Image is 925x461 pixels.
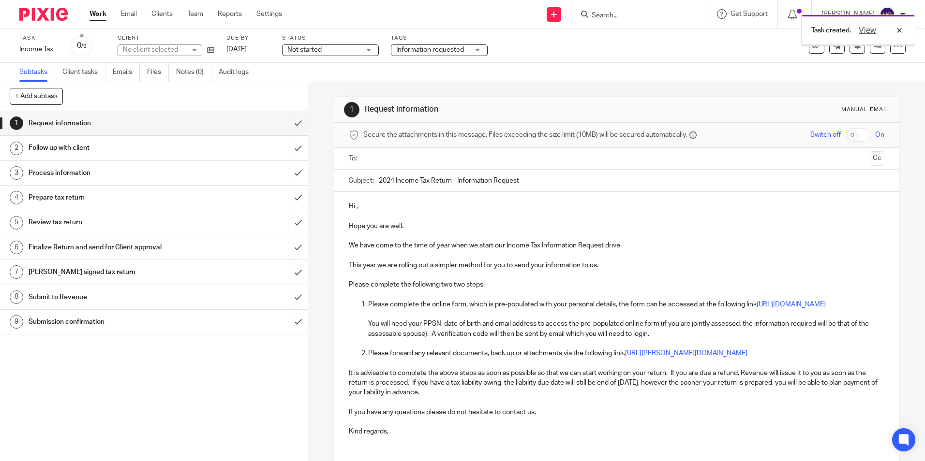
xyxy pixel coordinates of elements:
[841,106,889,114] div: Manual email
[10,191,23,204] div: 4
[62,63,105,82] a: Client tasks
[176,63,211,82] a: Notes (0)
[29,290,195,304] h1: Submit to Revenue
[349,368,884,398] p: It is advisable to complete the above steps as soon as possible so that we can start working on y...
[811,26,851,35] p: Task created.
[113,63,140,82] a: Emails
[29,116,195,130] h1: Request information
[226,46,247,53] span: [DATE]
[391,34,488,42] label: Tags
[10,241,23,254] div: 6
[219,63,256,82] a: Audit logs
[29,141,195,155] h1: Follow up with client
[368,300,884,348] p: Please complete the online form, which is pre-populated with your personal details, the form can ...
[870,151,884,166] button: Cc
[810,130,841,140] span: Switch off
[123,45,186,55] div: No client selected
[10,265,23,279] div: 7
[282,34,379,42] label: Status
[218,9,242,19] a: Reports
[29,315,195,329] h1: Submission confirmation
[349,221,884,231] p: Hope you are well.
[10,166,23,180] div: 3
[349,176,374,186] label: Subject:
[118,34,214,42] label: Client
[287,46,322,53] span: Not started
[365,104,637,115] h1: Request information
[90,9,106,19] a: Work
[368,348,884,368] p: Please forward any relevant documents, back up or attachments via the following link.
[147,63,169,82] a: Files
[10,315,23,329] div: 9
[10,216,23,230] div: 5
[349,202,884,211] p: Hi ,
[880,7,895,22] img: svg%3E
[875,130,884,140] span: On
[187,9,203,19] a: Team
[10,142,23,155] div: 2
[226,34,270,42] label: Due by
[29,240,195,255] h1: Finalize Return and send for Client approval
[349,154,359,163] label: To:
[19,8,68,21] img: Pixie
[29,166,195,180] h1: Process information
[349,260,884,270] p: This year we are rolling out a simpler method for you to send your information to us.
[29,190,195,205] h1: Prepare tax return
[856,25,879,36] button: View
[344,102,359,117] div: 1
[625,350,747,357] a: [URL][PERSON_NAME][DOMAIN_NAME]
[349,407,884,417] p: If you have any questions please do not hesitate to contact us.
[151,9,173,19] a: Clients
[29,215,195,230] h1: Review tax return
[10,290,23,304] div: 8
[121,9,137,19] a: Email
[77,40,87,51] div: 0
[29,265,195,279] h1: [PERSON_NAME] signed tax return
[363,130,687,140] span: Secure the attachments in this message. Files exceeding the size limit (10MB) will be secured aut...
[256,9,282,19] a: Settings
[10,88,63,104] button: + Add subtask
[757,301,826,308] a: [URL][DOMAIN_NAME]
[396,46,464,53] span: Information requested
[19,44,58,54] div: Income Tax
[349,427,884,436] p: Kind regards,
[10,116,23,130] div: 1
[349,280,884,289] p: Please complete the following two two steps:
[19,63,55,82] a: Subtasks
[349,241,884,250] p: We have come to the time of year when we start our Income Tax Information Request drive.
[19,34,58,42] label: Task
[81,43,87,49] small: /9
